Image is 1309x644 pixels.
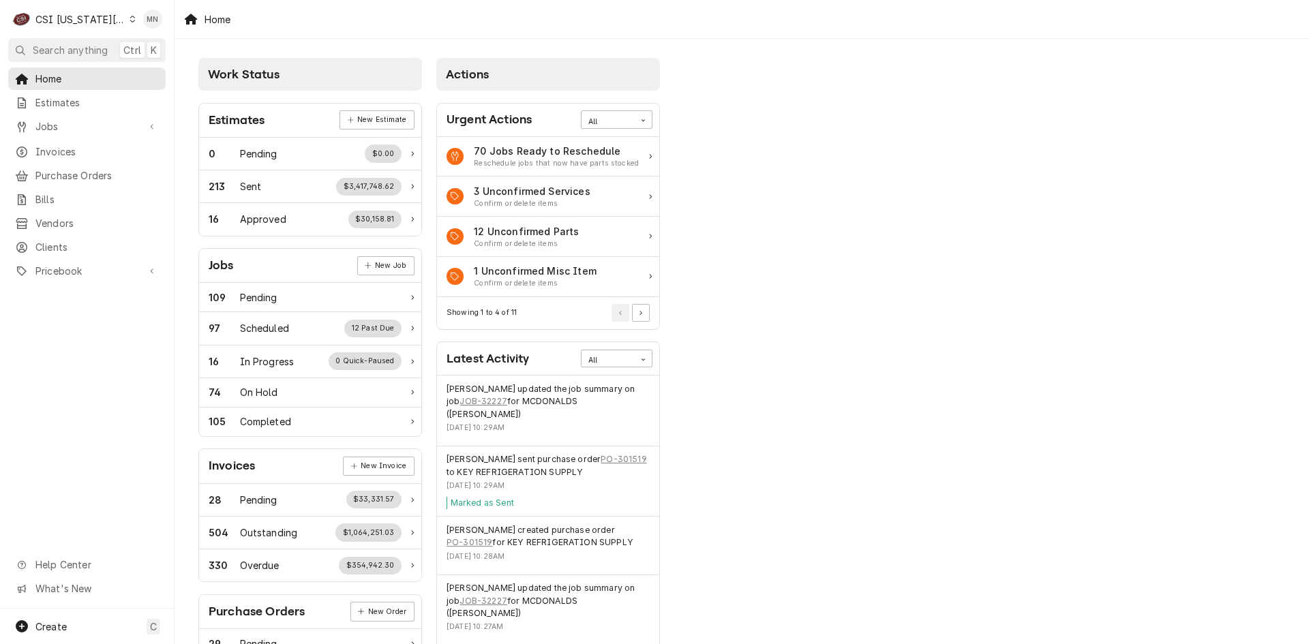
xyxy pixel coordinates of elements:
div: CSI [US_STATE][GEOGRAPHIC_DATA] [35,12,125,27]
div: Action Item Suggestion [474,278,597,289]
div: Card Link Button [350,602,415,621]
div: Event Timestamp [447,423,650,433]
div: Card: Jobs [198,248,422,437]
a: Work Status [199,312,421,345]
div: Work Status Title [240,414,291,429]
div: Card Header [199,449,421,483]
a: Go to What's New [8,577,166,600]
div: Card Link Button [340,110,414,129]
a: Go to Help Center [8,553,166,576]
div: Work Status Title [240,558,280,572]
a: Home [8,67,166,90]
a: PO-301519 [601,453,646,465]
div: Work Status Count [209,525,240,540]
a: Work Status [199,346,421,378]
div: Card Title [209,111,265,129]
a: Bills [8,188,166,211]
span: Vendors [35,216,159,230]
div: Card: Estimates [198,103,422,236]
div: Event Message [447,497,650,509]
div: Card Header [437,104,659,137]
div: Work Status Supplemental Data [339,557,402,574]
span: Help Center [35,557,157,572]
span: Ctrl [123,43,141,57]
span: Invoices [35,144,159,159]
span: C [150,619,157,634]
a: JOB-32227 [460,595,507,607]
div: Event Details [447,383,650,439]
a: Action Item [437,137,659,177]
div: Work Status Count [209,179,240,194]
div: Work Status Supplemental Data [348,211,402,228]
div: Action Item Title [474,264,597,278]
div: Work Status Count [209,212,240,226]
div: Card Footer: Pagination [437,297,659,329]
div: Event Timestamp [447,551,650,562]
div: Work Status Supplemental Data [335,523,402,541]
div: Event Details [447,524,650,567]
div: Work Status Supplemental Data [365,144,402,162]
div: Card Data [199,138,421,236]
div: Card Header [199,249,421,283]
div: Work Status Title [240,179,262,194]
div: Work Status Title [240,321,289,335]
div: Card: Urgent Actions [436,103,660,330]
a: Go to Pricebook [8,260,166,282]
span: Estimates [35,95,159,110]
div: Card Header [199,104,421,138]
div: Card Title [209,256,234,275]
a: Work Status [199,517,421,549]
div: Work Status Title [240,290,277,305]
a: Action Item [437,177,659,217]
a: Invoices [8,140,166,163]
a: Work Status [199,283,421,312]
div: Action Item Title [474,184,590,198]
div: Event String [447,524,650,549]
span: Bills [35,192,159,206]
a: Purchase Orders [8,164,166,187]
div: C [12,10,31,29]
div: Work Status [199,203,421,235]
a: Action Item [437,217,659,257]
span: K [151,43,157,57]
div: Work Status Count [209,493,240,507]
div: Card Data [437,137,659,297]
button: Go to Previous Page [612,304,629,322]
div: All [588,355,628,366]
span: Home [35,72,159,86]
div: Work Status Title [240,212,286,226]
div: Event Details [447,453,650,509]
div: Event Timestamp [447,622,650,632]
div: Work Status Count [209,558,240,572]
div: All [588,117,628,127]
span: Create [35,621,67,632]
div: CSI Kansas City's Avatar [12,10,31,29]
span: Clients [35,240,159,254]
button: Go to Next Page [632,304,650,322]
span: Actions [446,67,489,81]
span: Jobs [35,119,138,134]
div: Card Data Filter Control [581,350,652,367]
div: Card Title [447,110,532,129]
a: Work Status [199,138,421,170]
a: Work Status [199,378,421,408]
div: Card Link Button [343,457,414,476]
div: Event [437,375,659,446]
a: Clients [8,236,166,258]
div: Event [437,446,659,517]
a: New Estimate [340,110,414,129]
div: Work Status Title [240,385,278,399]
div: Work Status [199,170,421,203]
a: Work Status [199,484,421,517]
div: Work Status Count [209,354,240,369]
div: Card Data [199,484,421,582]
a: Action Item [437,257,659,297]
div: Card Column Header [436,58,660,91]
div: Action Item Title [474,224,579,239]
